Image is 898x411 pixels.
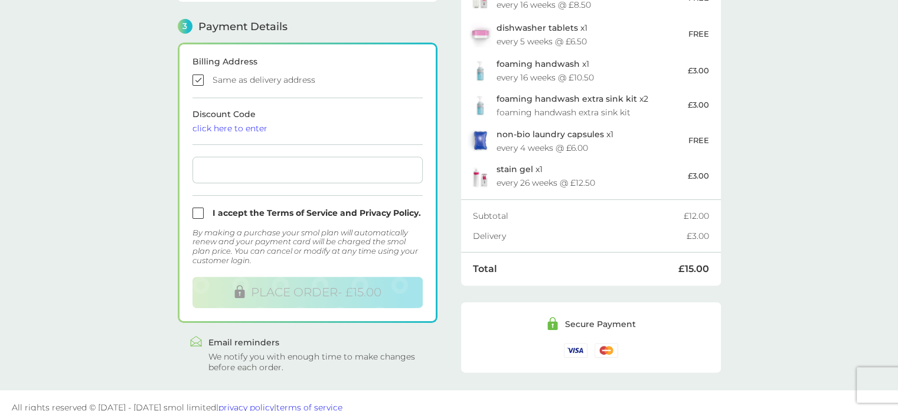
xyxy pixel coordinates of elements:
[497,108,631,116] div: foaming handwash extra sink kit
[684,212,709,220] div: £12.00
[497,37,587,46] div: every 5 weeks @ £6.50
[688,64,709,77] p: £3.00
[564,343,587,358] img: /assets/icons/cards/visa.svg
[688,28,709,41] p: FREE
[178,19,192,34] span: 3
[208,338,426,347] div: Email reminders
[565,320,636,328] div: Secure Payment
[473,264,678,274] div: Total
[497,94,648,103] p: x 2
[497,60,589,69] p: x 1
[208,351,426,373] div: We notify you with enough time to make changes before each order.
[197,165,418,175] iframe: Secure card payment input frame
[595,343,618,358] img: /assets/icons/cards/mastercard.svg
[497,22,578,33] span: dishwasher tablets
[192,228,423,265] div: By making a purchase your smol plan will automatically renew and your payment card will be charge...
[473,212,684,220] div: Subtotal
[688,99,709,112] p: £3.00
[497,144,588,152] div: every 4 weeks @ £6.00
[688,170,709,182] p: £3.00
[497,74,594,82] div: every 16 weeks @ £10.50
[497,23,587,33] p: x 1
[192,124,423,132] div: click here to enter
[473,232,687,240] div: Delivery
[497,164,533,175] span: stain gel
[192,57,423,66] div: Billing Address
[497,93,637,104] span: foaming handwash extra sink kit
[198,21,288,32] span: Payment Details
[688,135,709,147] p: FREE
[678,264,709,274] div: £15.00
[497,129,604,140] span: non-bio laundry capsules
[497,179,595,187] div: every 26 weeks @ £12.50
[192,277,423,308] button: PLACE ORDER- £15.00
[687,232,709,240] div: £3.00
[497,165,543,174] p: x 1
[192,109,423,132] span: Discount Code
[251,285,381,299] span: PLACE ORDER - £15.00
[497,130,613,139] p: x 1
[497,59,580,70] span: foaming handwash
[497,1,591,9] div: every 16 weeks @ £8.50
